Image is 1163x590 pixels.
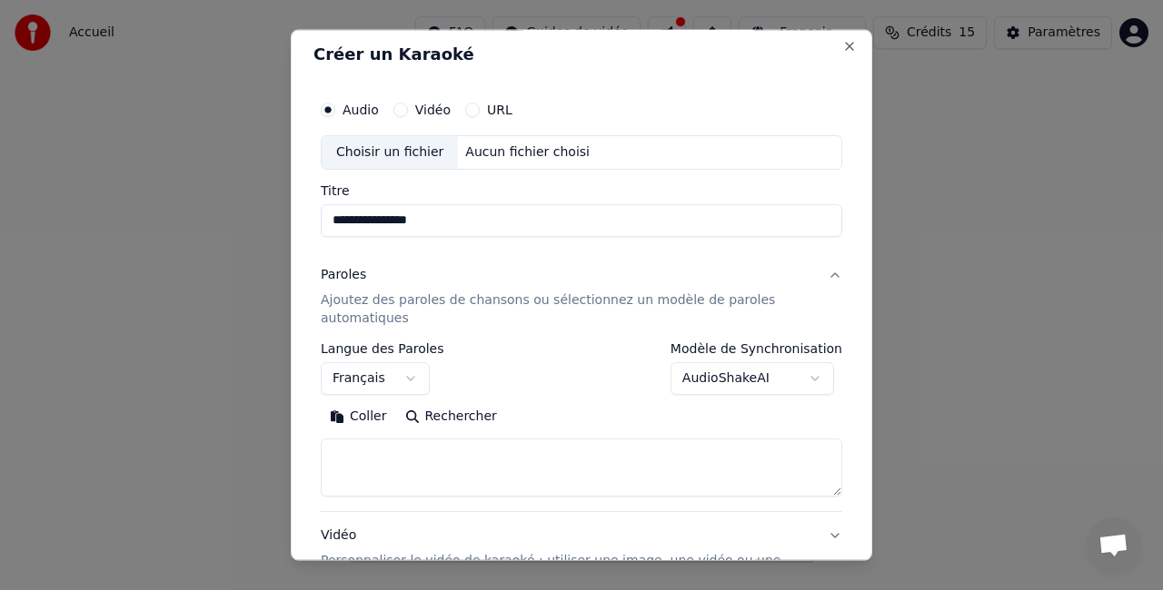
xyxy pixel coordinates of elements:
[321,341,842,510] div: ParolesAjoutez des paroles de chansons ou sélectionnez un modèle de paroles automatiques
[321,401,396,430] button: Coller
[415,103,451,116] label: Vidéo
[671,341,842,354] label: Modèle de Synchronisation
[458,143,597,162] div: Aucun fichier choisi
[321,265,366,283] div: Paroles
[321,251,842,341] button: ParolesAjoutez des paroles de chansons ou sélectionnez un modèle de paroles automatiques
[343,103,379,116] label: Audio
[321,551,813,587] p: Personnaliser le vidéo de karaoké : utiliser une image, une vidéo ou une couleur
[321,341,444,354] label: Langue des Paroles
[313,46,850,63] h2: Créer un Karaoké
[321,290,813,327] p: Ajoutez des paroles de chansons ou sélectionnez un modèle de paroles automatiques
[321,526,813,587] div: Vidéo
[322,136,458,169] div: Choisir un fichier
[321,183,842,196] label: Titre
[396,401,506,430] button: Rechercher
[487,103,512,116] label: URL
